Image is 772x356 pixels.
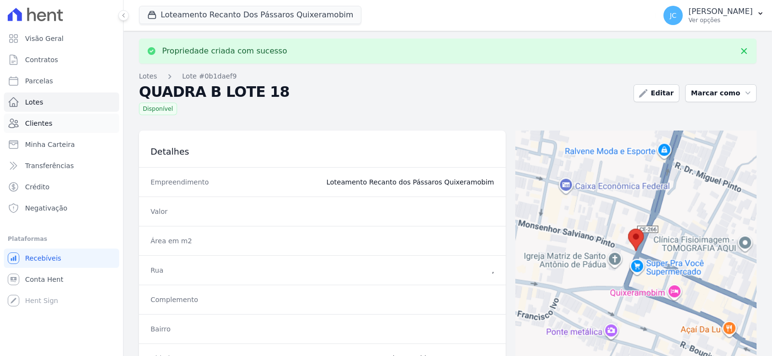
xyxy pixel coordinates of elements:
[25,275,63,284] span: Conta Hent
[4,249,119,268] a: Recebíveis
[656,2,772,29] button: JC [PERSON_NAME] Ver opções
[4,198,119,218] a: Negativação
[685,84,757,102] button: Marcar como
[25,140,75,149] span: Minha Carteira
[268,265,494,275] dd: ,
[25,161,74,171] span: Transferências
[139,71,626,81] nav: Breadcrumb
[268,177,494,187] dd: Loteamento Recanto dos Pássaros Quixeramobim
[25,203,68,213] span: Negativação
[139,85,626,99] h2: QUADRA B LOTE 18
[151,177,260,187] dt: Empreendimento
[25,97,43,107] span: Lotes
[139,71,157,81] a: Lotes
[4,71,119,91] a: Parcelas
[162,46,287,56] p: Propriedade criada com sucesso
[4,50,119,69] a: Contratos
[4,156,119,175] a: Transferências
[25,253,61,263] span: Recebíveis
[151,146,265,158] h3: Detalhes
[151,324,260,334] dt: Bairro
[4,270,119,289] a: Conta Hent
[4,29,119,48] a: Visão Geral
[25,55,58,65] span: Contratos
[151,265,260,275] dt: Rua
[4,114,119,133] a: Clientes
[689,16,753,24] p: Ver opções
[139,6,361,24] button: Loteamento Recanto Dos Pássaros Quixeramobim
[4,135,119,154] a: Minha Carteira
[634,84,679,102] a: Editar
[4,177,119,197] a: Crédito
[4,92,119,112] a: Lotes
[151,295,260,304] dt: Complemento
[139,103,177,115] span: Disponível
[670,12,676,19] span: JC
[151,236,260,246] dt: Área em m2
[25,182,50,192] span: Crédito
[182,71,237,81] a: Lote #0b1daef9
[689,7,753,16] p: [PERSON_NAME]
[8,233,115,245] div: Plataformas
[151,207,260,216] dt: Valor
[25,119,52,128] span: Clientes
[25,76,53,86] span: Parcelas
[25,34,64,43] span: Visão Geral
